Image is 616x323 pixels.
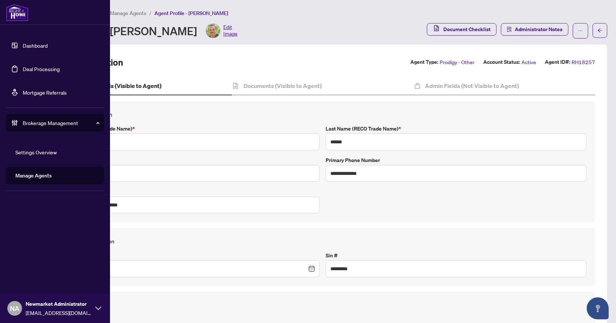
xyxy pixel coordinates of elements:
[15,149,57,155] a: Settings Overview
[15,172,52,179] a: Manage Agents
[23,89,67,96] a: Mortgage Referrals
[26,300,92,308] span: Newmarket Administrator
[206,24,220,38] img: Profile Icon
[61,81,161,90] h4: Agent Profile Fields (Visible to Agent)
[326,156,586,164] label: Primary Phone Number
[427,23,496,36] button: Document Checklist
[507,27,512,32] span: solution
[59,156,320,164] label: Legal Name
[10,303,19,313] span: NA
[23,66,60,72] a: Deal Processing
[440,58,474,66] span: Prodigy - Other
[597,28,602,33] span: arrow-left
[425,81,519,90] h4: Admin Fields (Not Visible to Agent)
[587,297,609,319] button: Open asap
[59,188,320,196] label: E-mail Address
[23,119,99,127] span: Brokerage Management
[223,23,238,38] span: Edit Image
[515,23,562,35] span: Administrator Notes
[26,309,92,317] span: [EMAIL_ADDRESS][DOMAIN_NAME]
[410,58,438,66] label: Agent Type:
[483,58,520,66] label: Account Status:
[6,4,29,21] img: logo
[243,81,322,90] h4: Documents (Visible to Agent)
[149,9,151,17] li: /
[154,10,228,16] span: Agent Profile - [PERSON_NAME]
[110,10,146,16] span: Manage Agents
[326,252,586,260] label: Sin #
[23,42,48,49] a: Dashboard
[59,125,320,133] label: First Name (RECO Trade Name)
[521,58,536,66] span: Active
[59,237,586,246] h4: Personal Information
[326,125,586,133] label: Last Name (RECO Trade Name)
[545,58,570,66] label: Agent ID#:
[59,252,320,260] label: Date of Birth
[59,110,586,119] h4: Contact Information
[501,23,568,36] button: Administrator Notes
[59,301,586,309] h4: Joining Profile
[443,23,491,35] span: Document Checklist
[578,28,583,33] span: ellipsis
[38,23,238,38] div: Agent Profile - [PERSON_NAME]
[572,58,595,66] span: RH18257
